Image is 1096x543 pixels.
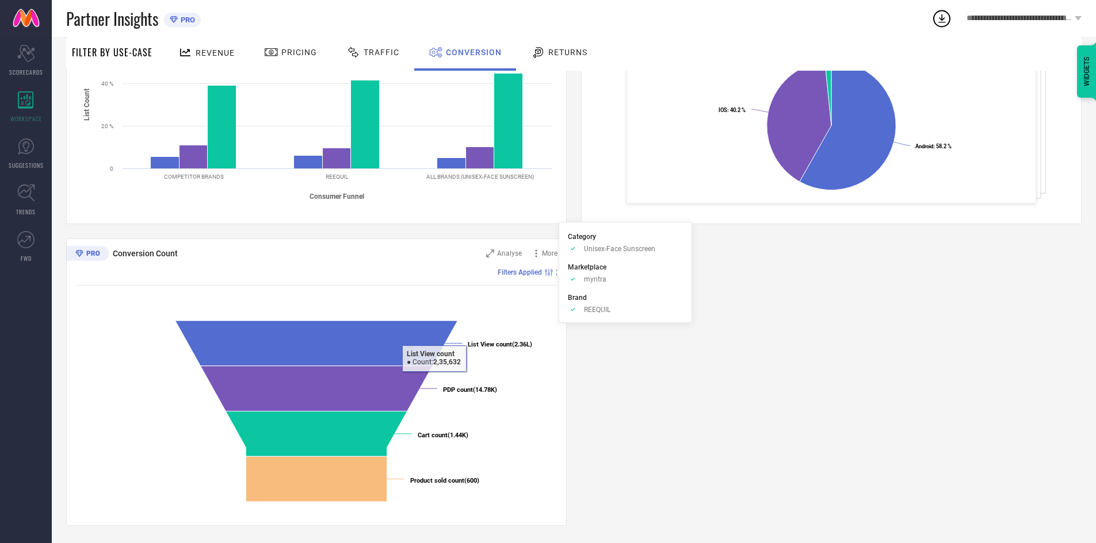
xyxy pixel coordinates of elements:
[915,143,933,149] tspan: Android
[584,306,610,314] span: REEQUIL
[426,174,534,180] text: ALL BRANDS (UNISEX-FACE SUNSCREEN)
[113,249,178,258] span: Conversion Count
[548,48,587,57] span: Returns
[101,80,113,87] text: 40 %
[486,249,494,257] svg: Zoom
[568,233,596,241] span: Category
[443,386,497,394] text: (14.78K)
[468,341,532,348] text: (2.36L)
[66,7,158,30] span: Partner Insights
[584,275,606,283] span: myntra
[410,477,464,484] tspan: Product sold count
[10,114,42,123] span: WORKSPACE
[72,45,152,59] span: Filter By Use-Case
[418,432,468,439] text: (1.44K)
[21,254,32,263] span: FWD
[497,249,522,257] span: Analyse
[542,249,557,257] span: More
[326,174,349,180] text: REEQUIL
[418,432,448,439] tspan: Cart count
[9,68,43,76] span: SCORECARDS
[110,165,113,172] text: 0
[443,386,473,394] tspan: PDP count
[364,48,399,57] span: Traffic
[568,294,587,302] span: Brand
[83,88,91,121] tspan: List Count
[915,143,952,149] text: : 58.2 %
[66,246,109,263] div: Premium
[164,174,224,180] text: COMPETITOR BRANDS
[410,477,479,484] text: (600)
[584,245,655,253] span: Unisex-Face Sunscreen
[931,8,952,29] div: Open download list
[16,207,36,216] span: TRENDS
[281,48,317,57] span: Pricing
[178,16,195,24] span: PRO
[719,107,728,113] tspan: IOS
[310,192,364,201] tspan: Consumer Funnel
[101,123,113,129] text: 20 %
[719,107,746,113] text: : 40.2 %
[468,341,512,348] tspan: List View count
[196,48,235,57] span: Revenue
[568,263,606,271] span: Marketplace
[9,161,44,170] span: SUGGESTIONS
[498,268,542,276] span: Filters Applied
[446,48,502,57] span: Conversion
